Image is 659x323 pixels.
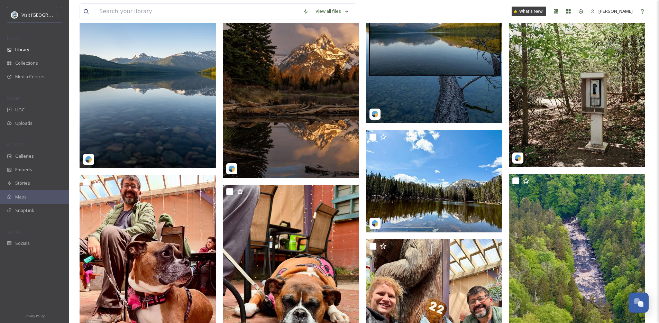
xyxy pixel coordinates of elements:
span: MEDIA [7,36,19,41]
span: Library [15,46,29,53]
img: snapsea-logo.png [228,165,235,172]
span: SnapLink [15,207,34,214]
img: download.png [11,11,18,18]
a: Privacy Policy [25,311,45,320]
span: Socials [15,240,30,247]
span: Collections [15,60,38,66]
span: Galleries [15,153,34,159]
span: UGC [15,107,25,113]
span: Media Centres [15,73,46,80]
span: [PERSON_NAME] [598,8,633,14]
img: snapsea-logo.png [514,155,521,161]
span: Embeds [15,166,32,173]
a: View all files [312,4,353,18]
span: Uploads [15,120,33,127]
img: snapsea-logo.png [85,156,92,163]
span: Maps [15,194,27,200]
img: snapsea-logo.png [372,111,378,118]
span: Privacy Policy [25,314,45,318]
a: [PERSON_NAME] [587,4,636,18]
img: snapsea-logo.png [372,220,378,227]
span: Stories [15,180,30,186]
span: COLLECT [7,96,22,101]
span: Visit [GEOGRAPHIC_DATA] Parks [21,11,88,18]
input: Search your library [96,4,300,19]
span: SOCIALS [7,229,21,234]
span: WIDGETS [7,142,23,147]
button: Open Chat [629,293,649,313]
a: What's New [512,7,546,16]
img: amrit_totw-3981791.jpg [366,130,502,232]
